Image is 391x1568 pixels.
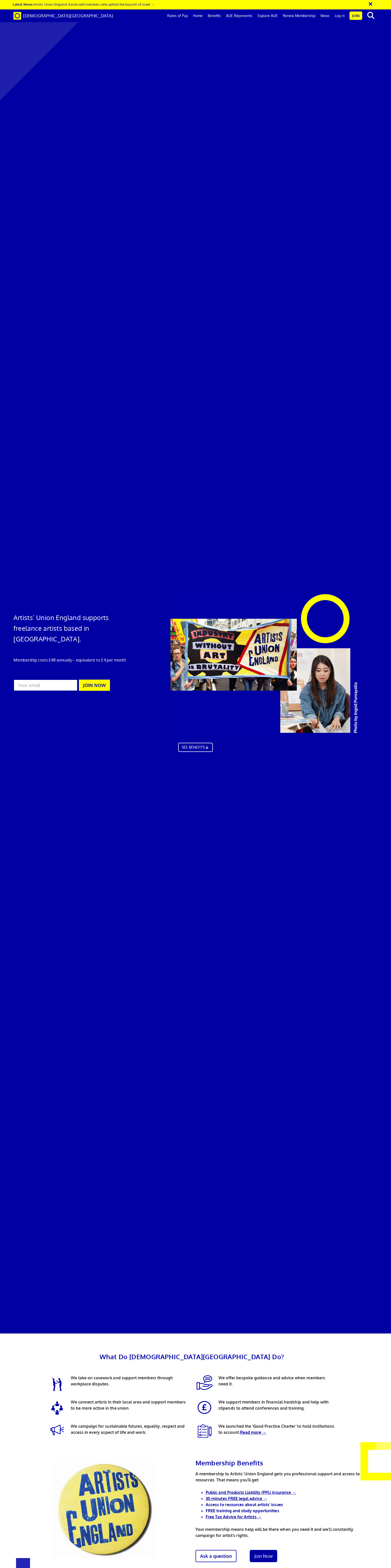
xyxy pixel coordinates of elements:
li: FREE training and study opportunities [206,1508,362,1514]
p: We campaign for sustainable futures, equality, respect and access in every aspect of life and work. [44,1423,192,1441]
a: Read more → [240,1430,267,1435]
a: AUE Represents [224,9,255,22]
a: News [318,9,332,22]
a: Explore AUE [255,9,280,22]
span: [DEMOGRAPHIC_DATA][GEOGRAPHIC_DATA] [23,13,113,18]
button: search [363,10,379,21]
input: Your email [13,679,77,691]
a: Rates of Pay [165,9,190,22]
a: Join Now [250,1550,277,1562]
a: Join [350,11,362,20]
h2: Membership Benefits [195,1457,362,1468]
h2: What Do [DEMOGRAPHIC_DATA][GEOGRAPHIC_DATA] Do? [44,1351,340,1362]
a: Renew Membership [280,9,318,22]
p: Membership costs £48 annually – equivalent to £4 per month. [13,657,130,663]
p: A membership to Artists’ Union England gets you professional support and access to resources. Tha... [195,1471,362,1483]
a: Log in [332,9,347,22]
p: We take on casework and support members through workplace disputes. [44,1375,192,1393]
p: We launched the 'Good Practice Charter' to hold institutions to account. [192,1423,339,1441]
li: Access to resources about artists’ issues [206,1502,362,1508]
p: Your membership means help will be there when you need it and we’ll constantly campaign for artis... [195,1526,362,1538]
a: Benefits [205,9,224,22]
a: SEE BENEFITS [178,743,213,752]
button: JOIN NOW [79,680,110,691]
a: Free Tax Advice for Artists → [206,1514,262,1519]
h1: Artists’ Union England supports freelance artists based in [GEOGRAPHIC_DATA]. [13,612,130,644]
p: We offer bespoke guidance and advice when members need it. [192,1375,339,1393]
a: Latest News:Artists’ Union England stands with members who uphold the boycott of Israel → [13,2,154,6]
a: Home [190,9,205,22]
a: Public and Products Liability (PPL) insurance → [206,1490,296,1495]
a: Ask a question [195,1550,236,1562]
p: We connect artists in their local area and support members to be more active in the union. [44,1399,192,1417]
p: We support members in financial hardship and help with stipends to attend conferences and training. [192,1399,339,1417]
strong: Latest News: [13,2,33,6]
a: Brand [DEMOGRAPHIC_DATA][GEOGRAPHIC_DATA] [10,9,117,22]
a: 30 minutes FREE legal advice → [206,1496,267,1501]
